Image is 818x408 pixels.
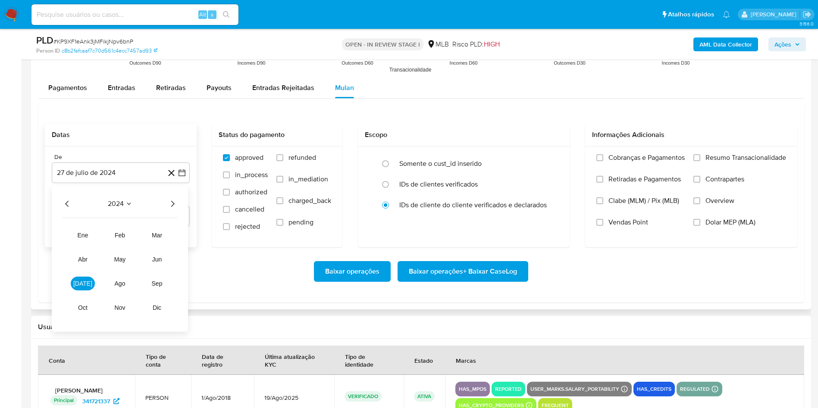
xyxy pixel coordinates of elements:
[31,9,238,20] input: Pesquise usuários ou casos...
[217,9,235,21] button: search-icon
[53,37,133,46] span: # KP9XF1eAnk3jMFikjNpv6bnP
[774,37,791,51] span: Ações
[452,40,500,49] span: Risco PLD:
[199,10,206,19] span: Alt
[62,47,157,55] a: c8b2fafcaaf7c70d561c4ecc7457ad93
[768,37,806,51] button: Ações
[723,11,730,18] a: Notificações
[802,10,812,19] a: Sair
[36,33,53,47] b: PLD
[668,10,714,19] span: Atalhos rápidos
[751,10,799,19] p: yngrid.fernandes@mercadolivre.com
[699,37,752,51] b: AML Data Collector
[693,37,758,51] button: AML Data Collector
[36,47,60,55] b: Person ID
[799,20,814,27] span: 3.156.0
[427,40,449,49] div: MLB
[484,39,500,49] span: HIGH
[211,10,213,19] span: s
[38,323,804,331] h2: Usuários Associados
[342,38,423,50] p: OPEN - IN REVIEW STAGE I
